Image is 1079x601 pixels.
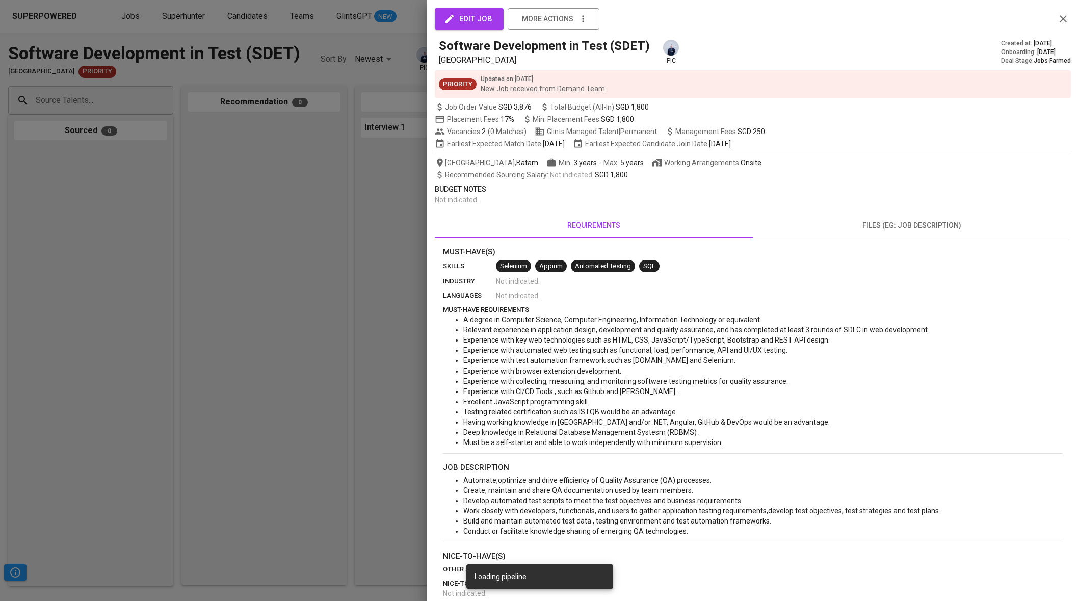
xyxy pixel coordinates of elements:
span: Excellent JavaScript programming skill. [463,398,589,406]
p: languages [443,291,496,301]
span: Experience with browser extension development. [463,367,621,375]
span: Experience with collecting, measuring, and monitoring software testing metrics for quality assura... [463,377,788,385]
span: [GEOGRAPHIC_DATA] , [435,158,538,168]
span: Total Budget (All-In) [540,102,649,112]
span: - [599,158,601,168]
span: Max. [603,159,644,167]
span: more actions [522,13,573,25]
span: Experience with automated web testing such as functional, load, performance, API and UI/UX testing. [463,346,787,354]
span: Batam [516,158,538,168]
p: New Job received from Demand Team [481,84,605,94]
span: SGD 1,800 [616,102,649,112]
span: 3 years [573,159,597,167]
span: SQL [639,262,660,271]
span: 17% [501,115,514,123]
span: 5 years [620,159,644,167]
span: Must be a self-starter and able to work independently with minimum supervision. [463,438,723,447]
span: Automated Testing [571,262,635,271]
span: Vacancies ( 0 Matches ) [435,126,527,137]
span: Priority [439,80,477,89]
span: Jobs Farmed [1034,57,1071,64]
span: Placement Fees [447,115,514,123]
img: annisa@glints.com [663,40,679,56]
div: pic [662,39,680,65]
span: Recommended Sourcing Salary : [445,171,550,179]
span: Not indicated . [443,589,487,597]
span: [DATE] [543,139,565,149]
span: 2 [480,126,486,137]
h5: Software Development in Test (SDET) [439,38,650,54]
div: Loading pipeline [475,567,527,586]
span: requirements [441,219,747,232]
button: edit job [435,8,504,30]
p: industry [443,276,496,286]
span: Not indicated . [435,196,479,204]
span: Working Arrangements [652,158,761,168]
p: Budget Notes [435,184,1071,195]
span: Work closely with developers, functionals, and users to gather application testing requirements,d... [463,507,940,515]
span: Experience with CI/CD Tools , such as Github and [PERSON_NAME] . [463,387,678,396]
p: job description [443,462,1063,474]
div: Deal Stage : [1001,57,1071,65]
span: Develop automated test scripts to meet the test objectives and business requirements. [463,497,743,505]
span: Having working knowledge in [GEOGRAPHIC_DATA] and/or .NET, Angular, GitHub & DevOps would be an a... [463,418,830,426]
span: SGD 250 [738,127,765,136]
span: Create, maintain and share QA documentation used by team members. [463,486,693,494]
span: SGD 3,876 [498,102,532,112]
span: Build and maintain automated test data , testing environment and test automation frameworks. [463,517,771,525]
div: Onboarding : [1001,48,1071,57]
p: other skills [443,564,496,574]
span: Selenium [496,262,531,271]
button: more actions [508,8,599,30]
p: must-have requirements [443,305,1063,315]
span: [DATE] [709,139,731,149]
span: Min. Placement Fees [533,115,634,123]
span: Not indicated . [496,276,540,286]
span: SGD 1,800 [601,115,634,123]
span: Job Order Value [435,102,532,112]
span: Relevant experience in application design, development and quality assurance, and has completed a... [463,326,929,334]
span: Min. [559,159,597,167]
span: Automate,optimize and drive efficiency of Quality Assurance (QA) processes. [463,476,712,484]
span: Appium [535,262,567,271]
p: nice-to-have requirements [443,579,1063,589]
div: Onsite [741,158,761,168]
span: Earliest Expected Match Date [435,139,565,149]
span: Not indicated . [496,291,540,301]
span: Experience with key web technologies such as HTML, CSS, JavaScript/TypeScript, Bootstrap and REST... [463,336,830,344]
span: Conduct or facilitate knowledge sharing of emerging QA technologies. [463,527,688,535]
span: edit job [446,12,492,25]
span: SGD 1,800 [595,171,628,179]
p: Must-Have(s) [443,246,1063,258]
p: Updated on : [DATE] [481,74,605,84]
span: Testing related certification such as ISTQB would be an advantage. [463,408,677,416]
span: A degree in Computer Science, Computer Engineering, Information Technology or equivalent. [463,316,761,324]
p: nice-to-have(s) [443,551,1063,562]
span: Management Fees [675,127,765,136]
span: [DATE] [1037,48,1056,57]
span: Glints Managed Talent | Permanent [535,126,657,137]
span: Deep knowledge in Relational Database Management Systesm (RDBMS) . [463,428,700,436]
span: [GEOGRAPHIC_DATA] [439,55,516,65]
span: Experience with test automation framework such as [DOMAIN_NAME] and Selenium. [463,356,735,364]
span: [DATE] [1034,39,1052,48]
p: skills [443,261,496,271]
span: Earliest Expected Candidate Join Date [573,139,731,149]
div: Created at : [1001,39,1071,48]
span: files (eg: job description) [759,219,1065,232]
span: Not indicated . [550,171,594,179]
